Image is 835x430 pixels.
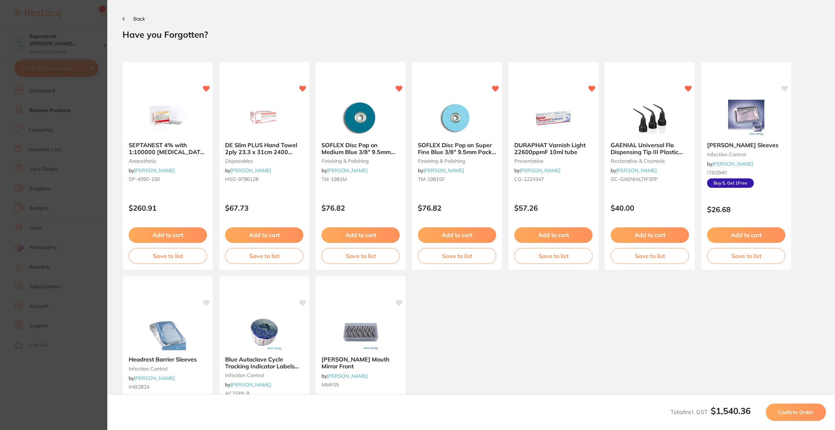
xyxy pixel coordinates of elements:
[122,16,145,22] button: Back
[520,167,560,174] a: [PERSON_NAME]
[144,100,191,136] img: SEPTANEST 4% with 1:100000 adrenalin 2.2ml 2xBox 50 GOLD
[707,227,785,243] button: Add to cart
[225,158,303,164] small: disposables
[129,176,207,182] small: SP-4090-100
[129,366,207,372] small: infection control
[122,29,820,40] h2: Have you Forgotten?
[514,142,593,155] b: DURAPHAT Varnish Light 22600ppmF 10ml tube
[611,227,689,243] button: Add to cart
[241,314,288,350] img: Blue Autoclave Cycle Tracking Indicator Labels 700/pk
[707,161,753,167] span: by
[707,142,785,148] b: Tray Barrier Sleeves
[766,404,826,421] button: Confirm Order
[225,176,303,182] small: HSD-9796128
[707,248,785,264] button: Save to list
[321,167,367,174] span: by
[418,176,496,182] small: TM-1981SF
[514,176,593,182] small: CG-1224347
[713,161,753,167] a: [PERSON_NAME]
[129,384,207,390] small: IHB2824
[225,356,303,369] b: Blue Autoclave Cycle Tracking Indicator Labels 700/pk
[707,205,785,214] p: $26.68
[611,176,689,182] small: GC-GAENIALTIP30P
[225,227,303,243] button: Add to cart
[321,176,400,182] small: TM-1981M
[530,100,577,136] img: DURAPHAT Varnish Light 22600ppmF 10ml tube
[626,100,673,136] img: GAENIAL Universal Flo Dispensing Tip III Plastic x30
[611,248,689,264] button: Save to list
[230,167,271,174] a: [PERSON_NAME]
[321,227,400,243] button: Add to cart
[514,204,593,212] p: $57.26
[616,167,657,174] a: [PERSON_NAME]
[321,382,400,388] small: MMF05
[337,100,384,136] img: SOFLEX Disc Pop on Medium Blue 3/8" 9.5mm Pack of 85
[611,158,689,164] small: restorative & cosmetic
[225,390,303,396] small: ACTSPILB
[134,167,175,174] a: [PERSON_NAME]
[418,227,496,243] button: Add to cart
[327,167,367,174] a: [PERSON_NAME]
[321,158,400,164] small: finishing & polishing
[723,100,770,136] img: Tray Barrier Sleeves
[418,167,464,174] span: by
[144,314,191,350] img: Headrest Barrier Sleeves
[129,167,175,174] span: by
[514,158,593,164] small: preventative
[129,356,207,363] b: Headrest Barrier Sleeves
[611,167,657,174] span: by
[321,204,400,212] p: $76.82
[321,356,400,369] b: Adam Mouth Mirror Front
[711,405,751,416] b: $1,540.36
[225,142,303,155] b: DE Slim PLUS Hand Towel 2ply 23.3 x 31cm 2400 sheets
[423,167,464,174] a: [PERSON_NAME]
[241,100,288,136] img: DE Slim PLUS Hand Towel 2ply 23.3 x 31cm 2400 sheets
[129,142,207,155] b: SEPTANEST 4% with 1:100000 adrenalin 2.2ml 2xBox 50 GOLD
[670,408,751,415] span: Total Incl. GST
[129,227,207,243] button: Add to cart
[337,314,384,350] img: Adam Mouth Mirror Front
[778,409,814,415] span: Confirm Order
[418,142,496,155] b: SOFLEX Disc Pop on Super Fine Blue 3/8" 9.5mm Pack of 85
[433,100,481,136] img: SOFLEX Disc Pop on Super Fine Blue 3/8" 9.5mm Pack of 85
[707,178,754,188] span: Buy 5, Get 1 Free
[133,16,145,22] span: Back
[327,373,367,379] a: [PERSON_NAME]
[418,158,496,164] small: finishing & polishing
[225,167,271,174] span: by
[514,227,593,243] button: Add to cart
[129,375,175,381] span: by
[611,204,689,212] p: $40.00
[707,170,785,175] small: ITB2940
[611,142,689,155] b: GAENIAL Universal Flo Dispensing Tip III Plastic x30
[230,381,271,388] a: [PERSON_NAME]
[129,248,207,264] button: Save to list
[321,142,400,155] b: SOFLEX Disc Pop on Medium Blue 3/8" 9.5mm Pack of 85
[129,158,207,164] small: anaesthetic
[514,248,593,264] button: Save to list
[418,204,496,212] p: $76.82
[225,248,303,264] button: Save to list
[225,381,271,388] span: by
[321,248,400,264] button: Save to list
[514,167,560,174] span: by
[321,373,367,379] span: by
[134,375,175,381] a: [PERSON_NAME]
[129,204,207,212] p: $260.91
[225,204,303,212] p: $67.73
[418,248,496,264] button: Save to list
[225,372,303,378] small: infection control
[707,152,785,157] small: infection control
